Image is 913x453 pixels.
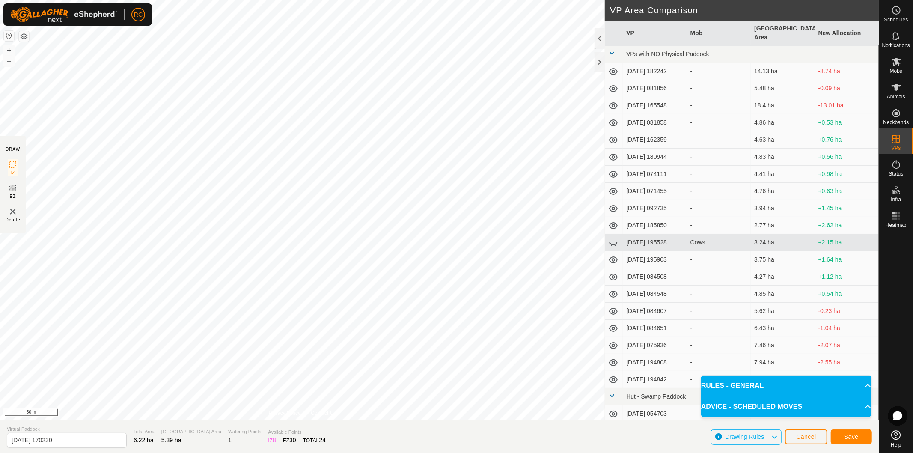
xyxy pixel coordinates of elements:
[815,268,879,286] td: +1.12 ha
[690,341,747,350] div: -
[815,166,879,183] td: +0.98 ha
[4,56,14,66] button: –
[6,146,20,152] div: DRAW
[815,337,879,354] td: -2.07 ha
[690,221,747,230] div: -
[815,303,879,320] td: -0.23 ha
[751,303,815,320] td: 5.62 ha
[725,433,764,440] span: Drawing Rules
[311,409,336,417] a: Contact Us
[623,337,687,354] td: [DATE] 075936
[623,303,687,320] td: [DATE] 084607
[623,320,687,337] td: [DATE] 084651
[690,238,747,247] div: Cows
[623,234,687,251] td: [DATE] 195528
[690,289,747,298] div: -
[815,63,879,80] td: -8.74 ha
[623,80,687,97] td: [DATE] 081856
[815,97,879,114] td: -13.01 ha
[161,437,181,444] span: 5.39 ha
[815,286,879,303] td: +0.54 ha
[886,223,907,228] span: Heatmap
[10,7,117,22] img: Gallagher Logo
[785,429,827,444] button: Cancel
[623,131,687,149] td: [DATE] 162359
[891,197,901,202] span: Infra
[891,442,901,447] span: Help
[889,171,903,176] span: Status
[623,63,687,80] td: [DATE] 182242
[268,436,276,445] div: IZ
[623,200,687,217] td: [DATE] 092735
[10,193,16,200] span: EZ
[626,51,709,57] span: VPs with NO Physical Paddock
[690,358,747,367] div: -
[701,396,871,417] p-accordion-header: ADVICE - SCHEDULED MOVES
[268,429,326,436] span: Available Points
[815,149,879,166] td: +0.56 ha
[751,131,815,149] td: 4.63 ha
[8,206,18,217] img: VP
[687,21,751,46] th: Mob
[690,307,747,316] div: -
[879,427,913,451] a: Help
[815,320,879,337] td: -1.04 ha
[815,354,879,371] td: -2.55 ha
[751,80,815,97] td: 5.48 ha
[303,436,326,445] div: TOTAL
[751,166,815,183] td: 4.41 ha
[751,63,815,80] td: 14.13 ha
[751,320,815,337] td: 6.43 ha
[11,170,15,176] span: IZ
[289,437,296,444] span: 30
[751,251,815,268] td: 3.75 ha
[815,21,879,46] th: New Allocation
[751,337,815,354] td: 7.46 ha
[690,187,747,196] div: -
[623,149,687,166] td: [DATE] 180944
[890,69,902,74] span: Mobs
[751,217,815,234] td: 2.77 ha
[751,21,815,46] th: [GEOGRAPHIC_DATA] Area
[690,101,747,110] div: -
[751,286,815,303] td: 4.85 ha
[815,217,879,234] td: +2.62 ha
[626,393,686,400] span: Hut - Swamp Paddock
[4,45,14,55] button: +
[815,183,879,200] td: +0.63 ha
[751,371,815,388] td: 8.46 ha
[690,272,747,281] div: -
[815,80,879,97] td: -0.09 ha
[701,402,802,412] span: ADVICE - SCHEDULED MOVES
[19,31,29,42] button: Map Layers
[623,354,687,371] td: [DATE] 194808
[815,114,879,131] td: +0.53 ha
[7,426,127,433] span: Virtual Paddock
[815,251,879,268] td: +1.64 ha
[623,268,687,286] td: [DATE] 084508
[690,67,747,76] div: -
[815,131,879,149] td: +0.76 ha
[228,437,232,444] span: 1
[134,10,143,19] span: RC
[623,183,687,200] td: [DATE] 071455
[319,437,326,444] span: 24
[796,433,816,440] span: Cancel
[610,5,879,15] h2: VP Area Comparison
[134,428,155,435] span: Total Area
[751,268,815,286] td: 4.27 ha
[751,114,815,131] td: 4.86 ha
[690,255,747,264] div: -
[623,217,687,234] td: [DATE] 185850
[623,286,687,303] td: [DATE] 084548
[751,97,815,114] td: 18.4 ha
[228,428,261,435] span: Watering Points
[161,428,221,435] span: [GEOGRAPHIC_DATA] Area
[623,251,687,268] td: [DATE] 195903
[283,436,296,445] div: EZ
[623,405,687,423] td: [DATE] 054703
[623,371,687,388] td: [DATE] 194842
[751,234,815,251] td: 3.24 ha
[623,114,687,131] td: [DATE] 081858
[882,43,910,48] span: Notifications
